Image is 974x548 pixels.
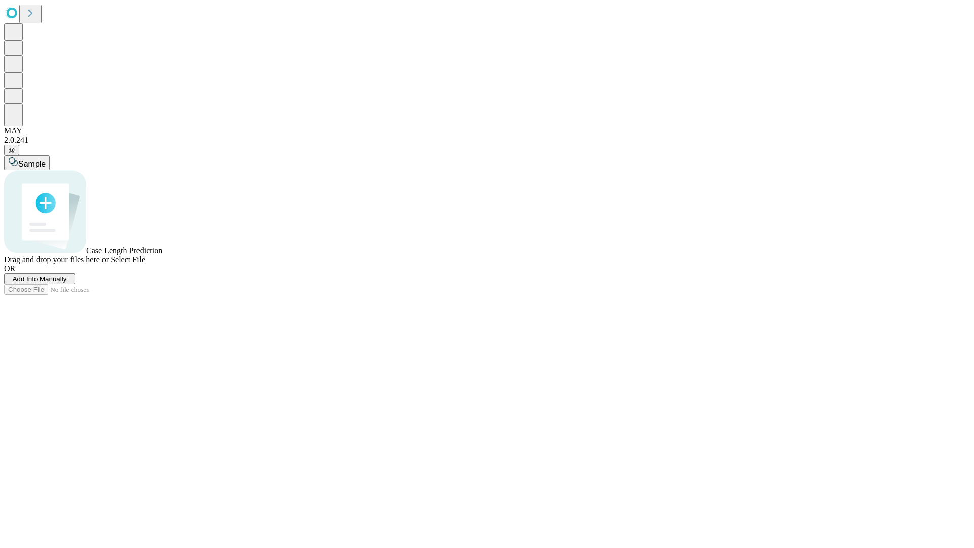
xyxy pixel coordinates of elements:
span: Case Length Prediction [86,246,162,255]
div: 2.0.241 [4,135,970,145]
div: MAY [4,126,970,135]
span: Add Info Manually [13,275,67,283]
button: Sample [4,155,50,170]
span: @ [8,146,15,154]
span: Select File [111,255,145,264]
span: Sample [18,160,46,168]
button: Add Info Manually [4,273,75,284]
span: Drag and drop your files here or [4,255,109,264]
button: @ [4,145,19,155]
span: OR [4,264,15,273]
